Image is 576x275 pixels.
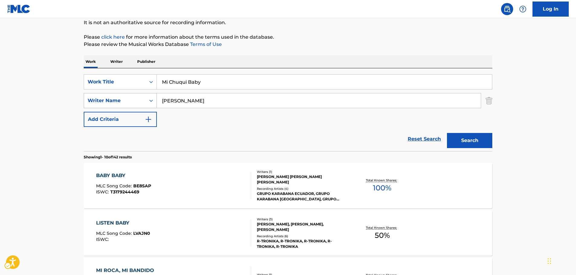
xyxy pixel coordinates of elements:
span: BE8SAP [133,183,151,189]
div: Work Title [88,78,142,86]
div: Recording Artists ( 4 ) [257,186,348,191]
p: Please for more information about the terms used in the database. [84,34,492,41]
div: Writer Name [88,97,142,104]
span: ISWC : [96,189,110,195]
div: MI ROCA, MI BANDIDO [96,267,157,274]
div: Writers ( 1 ) [257,170,348,174]
p: Please review the Musical Works Database [84,41,492,48]
div: BABY BABY [96,172,151,179]
div: LISTEN BABY [96,219,150,227]
img: search [503,5,511,13]
span: LVAJN0 [133,231,150,236]
div: R-TRONIKA, R-TRONIKA, R-TRONIKA, R-TRONIKA, R-TRONIKA [257,238,348,249]
div: [PERSON_NAME] [PERSON_NAME] [PERSON_NAME] [257,174,348,185]
div: Recording Artists ( 6 ) [257,234,348,238]
p: Total Known Shares: [366,225,398,230]
img: Delete Criterion [486,93,492,108]
a: LISTEN BABYMLC Song Code:LVAJN0ISWC:Writers (3)[PERSON_NAME], [PERSON_NAME], [PERSON_NAME]Recordi... [84,210,492,256]
form: Search Form [84,74,492,151]
a: Log In [532,2,569,17]
span: 50 % [375,230,390,241]
a: BABY BABYMLC Song Code:BE8SAPISWC:T3179244469Writers (1)[PERSON_NAME] [PERSON_NAME] [PERSON_NAME]... [84,163,492,208]
span: MLC Song Code : [96,183,133,189]
img: 9d2ae6d4665cec9f34b9.svg [145,116,152,123]
div: Chat Widget [546,246,576,275]
img: MLC Logo [7,5,31,13]
div: [PERSON_NAME], [PERSON_NAME], [PERSON_NAME] [257,222,348,232]
a: Music industry terminology | mechanical licensing collective [101,34,125,40]
div: GRUPO KARABANA ECUADOR, GRUPO KARABANA [GEOGRAPHIC_DATA], GRUPO KARABANA [GEOGRAPHIC_DATA], GRUPO... [257,191,348,202]
span: ISWC : [96,237,110,242]
img: help [519,5,526,13]
div: Drag [548,252,551,270]
p: It is not an authoritative source for recording information. [84,19,492,26]
p: Showing 1 - 10 of 142 results [84,154,132,160]
p: Publisher [135,55,157,68]
iframe: Hubspot Iframe [546,246,576,275]
input: Search... [157,93,481,108]
input: Search... [157,75,492,89]
span: T3179244469 [110,189,139,195]
div: Writers ( 3 ) [257,217,348,222]
p: Writer [108,55,125,68]
span: 100 % [373,183,391,193]
p: Work [84,55,98,68]
a: Reset Search [405,132,444,146]
button: Search [447,133,492,148]
span: MLC Song Code : [96,231,133,236]
p: Total Known Shares: [366,178,398,183]
a: Terms of Use [189,41,222,47]
button: Add Criteria [84,112,157,127]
